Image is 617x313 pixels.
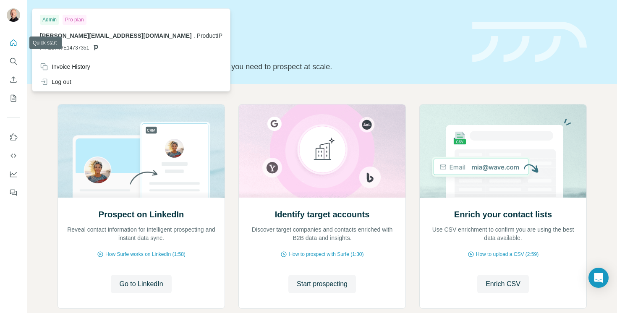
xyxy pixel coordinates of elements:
button: My lists [7,91,20,106]
h1: Let’s prospect together [58,39,462,56]
img: Avatar [7,8,20,22]
button: Dashboard [7,167,20,182]
h2: Prospect on LinkedIn [99,209,184,220]
img: Enrich your contact lists [419,104,587,198]
span: Enrich CSV [486,279,520,289]
span: ProductIP [197,32,222,39]
div: Quick start [58,16,462,24]
div: Invoice History [40,63,90,71]
span: Start prospecting [297,279,348,289]
p: Pick your starting point and we’ll provide everything you need to prospect at scale. [58,61,462,73]
button: Enrich CSV [7,72,20,87]
p: Reveal contact information for intelligent prospecting and instant data sync. [66,225,216,242]
button: Use Surfe API [7,148,20,163]
div: Open Intercom Messenger [588,268,609,288]
span: How to upload a CSV (2:59) [476,250,539,258]
div: Admin [40,15,59,25]
span: How to prospect with Surfe (1:30) [289,250,363,258]
img: banner [472,22,587,63]
button: Use Surfe on LinkedIn [7,130,20,145]
img: Identify target accounts [238,104,406,198]
div: Log out [40,78,71,86]
button: Start prospecting [288,275,356,293]
button: Enrich CSV [477,275,529,293]
span: . [193,32,195,39]
h2: Enrich your contact lists [454,209,552,220]
button: Go to LinkedIn [111,275,171,293]
div: Pro plan [63,15,86,25]
button: Search [7,54,20,69]
span: How Surfe works on LinkedIn (1:58) [105,250,186,258]
p: Discover target companies and contacts enriched with B2B data and insights. [247,225,397,242]
img: Prospect on LinkedIn [58,104,225,198]
h2: Identify target accounts [275,209,370,220]
span: Go to LinkedIn [119,279,163,289]
button: Quick start [7,35,20,50]
span: [PERSON_NAME][EMAIL_ADDRESS][DOMAIN_NAME] [40,32,192,39]
button: Feedback [7,185,20,200]
p: Use CSV enrichment to confirm you are using the best data available. [428,225,578,242]
span: PIPEDRIVE14737351 [40,44,89,52]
